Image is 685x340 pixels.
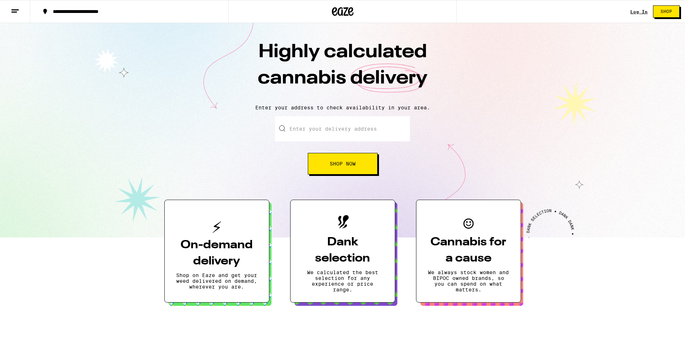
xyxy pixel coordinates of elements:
[416,200,521,303] button: Cannabis for a causeWe always stock women and BIPOC owned brands, so you can spend on what matters.
[428,234,509,267] h3: Cannabis for a cause
[290,200,395,303] button: Dank selectionWe calculated the best selection for any experience or price range.
[330,161,356,166] span: Shop Now
[164,200,269,303] button: On-demand deliveryShop on Eaze and get your weed delivered on demand, wherever you are.
[302,234,383,267] h3: Dank selection
[302,269,383,293] p: We calculated the best selection for any experience or price range.
[630,9,648,14] a: Log In
[648,5,685,18] a: Shop
[7,105,678,110] p: Enter your address to check availability in your area.
[275,116,410,141] input: Enter your delivery address
[176,272,257,290] p: Shop on Eaze and get your weed delivered on demand, wherever you are.
[176,237,257,269] h3: On-demand delivery
[653,5,680,18] button: Shop
[308,153,378,174] button: Shop Now
[428,269,509,293] p: We always stock women and BIPOC owned brands, so you can spend on what matters.
[217,39,469,99] h1: Highly calculated cannabis delivery
[661,9,672,14] span: Shop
